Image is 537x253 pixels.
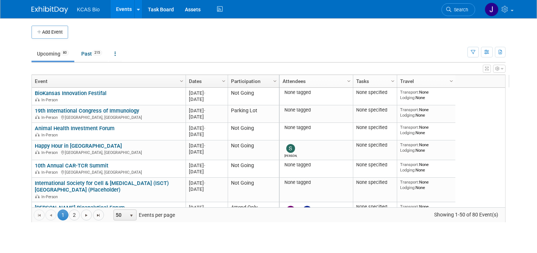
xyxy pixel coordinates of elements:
[428,209,505,220] span: Showing 1-50 of 80 Event(s)
[179,78,184,84] span: Column Settings
[189,96,224,102] div: [DATE]
[400,107,453,118] div: None None
[220,75,228,86] a: Column Settings
[35,114,182,120] div: [GEOGRAPHIC_DATA], [GEOGRAPHIC_DATA]
[128,213,134,219] span: select
[35,162,108,169] a: 10th Annual CAR-TCR Summit
[400,75,451,87] a: Travel
[400,90,453,100] div: None None
[35,170,40,174] img: In-Person Event
[34,209,45,220] a: Go to the first page
[92,50,102,56] span: 215
[356,204,394,210] div: None specified
[448,75,456,86] a: Column Settings
[356,162,394,168] div: None specified
[283,162,350,168] div: None tagged
[114,210,126,220] span: 50
[228,123,279,140] td: Not Going
[35,169,182,175] div: [GEOGRAPHIC_DATA], [GEOGRAPHIC_DATA]
[221,78,227,84] span: Column Settings
[35,180,169,193] a: International Society for Cell & [MEDICAL_DATA] (ISCT) [GEOGRAPHIC_DATA] (Placeholder)
[45,209,56,220] a: Go to the previous page
[303,206,312,215] img: MOUHSSIN OUFIR
[189,125,224,131] div: [DATE]
[96,212,101,218] span: Go to the last page
[204,143,205,148] span: -
[400,185,415,190] span: Lodging:
[31,47,74,61] a: Upcoming80
[35,125,115,132] a: Animal Health Investment Forum
[400,180,419,185] span: Transport:
[35,98,40,101] img: In-Person Event
[76,47,108,61] a: Past215
[400,113,415,118] span: Lodging:
[228,88,279,105] td: Not Going
[400,142,419,147] span: Transport:
[400,125,453,135] div: None None
[400,148,415,153] span: Lodging:
[356,90,394,95] div: None specified
[189,204,224,211] div: [DATE]
[189,143,224,149] div: [DATE]
[35,149,182,155] div: [GEOGRAPHIC_DATA], [GEOGRAPHIC_DATA]
[189,149,224,155] div: [DATE]
[228,202,279,227] td: Attend Only
[228,105,279,123] td: Parking Lot
[189,162,224,169] div: [DATE]
[283,75,348,87] a: Attendees
[400,142,453,153] div: None None
[448,78,454,84] span: Column Settings
[61,50,69,56] span: 80
[400,95,415,100] span: Lodging:
[400,204,453,215] div: None None
[441,3,475,16] a: Search
[48,212,54,218] span: Go to the previous page
[400,107,419,112] span: Transport:
[35,143,122,149] a: Happy Hour in [GEOGRAPHIC_DATA]
[204,180,205,186] span: -
[189,107,224,114] div: [DATE]
[36,212,42,218] span: Go to the first page
[178,75,186,86] a: Column Settings
[272,78,278,84] span: Column Settings
[356,142,394,148] div: None specified
[57,209,68,220] span: 1
[389,75,397,86] a: Column Settings
[189,180,224,186] div: [DATE]
[286,206,295,215] img: Charisse Fernandez
[41,115,60,120] span: In-Person
[390,78,396,84] span: Column Settings
[41,170,60,175] span: In-Person
[41,150,60,155] span: In-Person
[283,107,350,113] div: None tagged
[485,3,499,16] img: Jocelyn King
[69,209,80,220] a: 2
[451,7,468,12] span: Search
[204,108,205,113] span: -
[35,204,125,211] a: [PERSON_NAME] Bioanalytical Forum
[204,125,205,131] span: -
[283,180,350,185] div: None tagged
[400,162,453,173] div: None None
[189,114,224,120] div: [DATE]
[189,75,223,87] a: Dates
[31,6,68,14] img: ExhibitDay
[189,169,224,175] div: [DATE]
[271,75,279,86] a: Column Settings
[228,140,279,160] td: Not Going
[283,90,350,95] div: None tagged
[204,90,205,96] span: -
[356,107,394,113] div: None specified
[189,186,224,192] div: [DATE]
[93,209,104,220] a: Go to the last page
[356,125,394,131] div: None specified
[283,125,350,131] div: None tagged
[356,75,392,87] a: Tasks
[204,163,205,168] span: -
[31,26,68,39] button: Add Event
[400,167,415,173] span: Lodging:
[400,130,415,135] span: Lodging:
[284,153,297,158] div: Sara Herrmann
[228,178,279,202] td: Not Going
[35,150,40,154] img: In-Person Event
